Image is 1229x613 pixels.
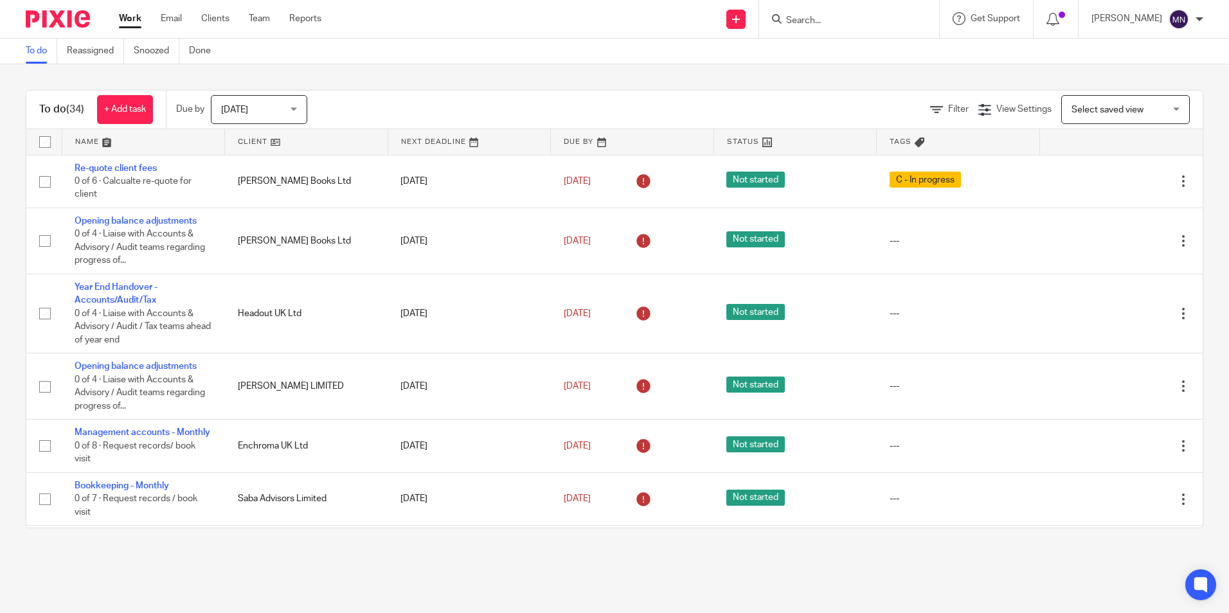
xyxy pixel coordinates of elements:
span: 0 of 6 · Calcualte re-quote for client [75,177,192,199]
a: Reports [289,12,321,25]
td: [DATE] [388,420,551,472]
a: Clients [201,12,229,25]
a: Work [119,12,141,25]
td: [DATE] [388,526,551,571]
span: 0 of 4 · Liaise with Accounts & Advisory / Audit teams regarding progress of... [75,375,205,411]
span: Filter [948,105,969,114]
span: View Settings [996,105,1052,114]
td: [DATE] [388,208,551,274]
td: [DATE] [388,155,551,208]
span: 0 of 7 · Request records / book visit [75,494,197,517]
span: [DATE] [564,441,591,450]
input: Search [785,15,901,27]
p: [PERSON_NAME] [1091,12,1162,25]
span: [DATE] [564,382,591,391]
span: Tags [890,138,911,145]
span: [DATE] [564,236,591,245]
td: Enchroma UK Ltd [225,420,388,472]
span: Not started [726,231,785,247]
span: Not started [726,377,785,393]
span: Not started [726,304,785,320]
a: + Add task [97,95,153,124]
span: C - In progress [890,172,961,188]
td: Saba Advisors Limited [225,526,388,571]
td: Saba Advisors Limited [225,472,388,525]
span: (34) [66,104,84,114]
div: --- [890,380,1027,393]
td: [DATE] [388,353,551,420]
a: Reassigned [67,39,124,64]
span: Select saved view [1072,105,1144,114]
div: --- [890,440,1027,452]
div: --- [890,492,1027,505]
span: [DATE] [221,105,248,114]
td: [PERSON_NAME] Books Ltd [225,155,388,208]
a: Done [189,39,220,64]
a: Email [161,12,182,25]
span: Not started [726,172,785,188]
span: 0 of 8 · Request records/ book visit [75,441,195,464]
div: --- [890,307,1027,320]
a: Year End Handover - Accounts/Audit/Tax [75,283,157,305]
span: [DATE] [564,309,591,318]
span: [DATE] [564,494,591,503]
a: Snoozed [134,39,179,64]
p: Due by [176,103,204,116]
div: --- [890,235,1027,247]
a: Opening balance adjustments [75,217,197,226]
td: [PERSON_NAME] LIMITED [225,353,388,420]
a: Bookkeeping - Monthly [75,481,169,490]
a: Re-quote client fees [75,164,157,173]
a: To do [26,39,57,64]
span: [DATE] [564,177,591,186]
span: Get Support [971,14,1020,23]
h1: To do [39,103,84,116]
a: Management accounts - Monthly [75,428,210,437]
a: Opening balance adjustments [75,362,197,371]
img: Pixie [26,10,90,28]
img: svg%3E [1169,9,1189,30]
span: 0 of 4 · Liaise with Accounts & Advisory / Audit / Tax teams ahead of year end [75,309,211,344]
span: 0 of 4 · Liaise with Accounts & Advisory / Audit teams regarding progress of... [75,230,205,265]
td: [PERSON_NAME] Books Ltd [225,208,388,274]
span: Not started [726,490,785,506]
td: [DATE] [388,274,551,353]
td: [DATE] [388,472,551,525]
td: Headout UK Ltd [225,274,388,353]
a: Team [249,12,270,25]
span: Not started [726,436,785,452]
